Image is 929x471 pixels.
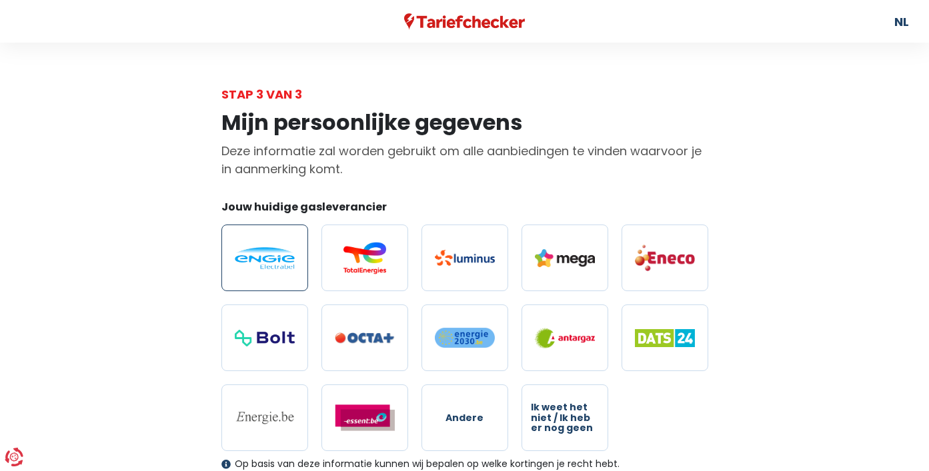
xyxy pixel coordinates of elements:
div: Op basis van deze informatie kunnen wij bepalen op welke kortingen je recht hebt. [221,458,708,470]
h1: Mijn persoonlijke gegevens [221,110,708,135]
span: Andere [445,413,484,423]
legend: Jouw huidige gasleverancier [221,199,708,220]
img: Bolt [235,330,295,346]
img: Energie2030 [435,327,495,348]
span: Ik weet het niet / Ik heb er nog geen [531,402,599,433]
img: Essent [335,404,395,431]
p: Deze informatie zal worden gebruikt om alle aanbiedingen te vinden waarvoor je in aanmerking komt. [221,142,708,178]
img: Total Energies / Lampiris [335,242,395,274]
img: Mega [535,249,595,267]
img: Tariefchecker logo [404,13,526,30]
div: Stap 3 van 3 [221,85,708,103]
img: Energie.be [235,410,295,425]
img: Antargaz [535,328,595,348]
img: Engie / Electrabel [235,247,295,269]
img: Dats 24 [635,329,695,347]
img: Octa+ [335,332,395,344]
img: Luminus [435,250,495,266]
img: Eneco [635,244,695,272]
